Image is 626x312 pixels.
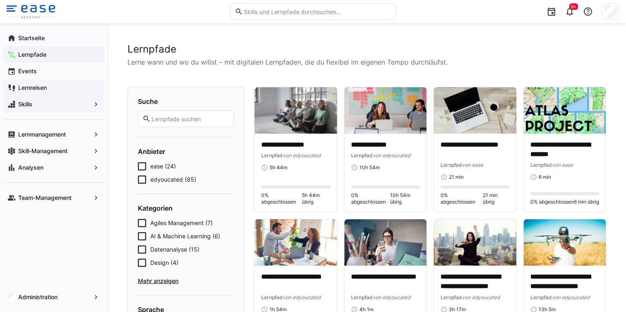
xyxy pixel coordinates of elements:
span: 0% abgeschlossen [261,192,302,205]
span: 0% abgeschlossen [530,199,574,205]
span: Lernpfad [261,152,283,158]
img: image [255,219,337,266]
p: Lerne wann und wo du willst – mit digitalen Lernpfaden, die du flexibel im eigenen Tempo durchläu... [128,57,606,67]
span: Lernpfad [351,152,373,158]
span: 5h 44m übrig [302,192,330,205]
span: von edyoucated [552,294,590,300]
img: image [524,219,606,266]
span: Lernpfad [530,162,552,168]
input: Skills und Lernpfade durchsuchen… [243,8,391,15]
span: von edyoucated [283,294,320,300]
span: 10h 54m [359,164,380,171]
span: Agiles Management (7) [150,219,213,227]
span: von edyoucated [373,152,410,158]
span: Design (4) [150,259,178,267]
input: Lernpfade suchen [151,115,229,122]
span: von edyoucated [373,294,410,300]
img: image [255,87,337,134]
span: 5h 44m [270,164,287,171]
h4: Kategorien [138,204,234,212]
span: Lernpfad [441,162,462,168]
span: 6 min übrig [574,199,599,205]
span: edyoucated (85) [150,175,196,184]
span: von ease [552,162,573,168]
span: Lernpfad [351,294,373,300]
span: 9+ [571,4,576,9]
h2: Lernpfade [128,43,606,55]
span: 6 min [539,174,551,180]
img: image [434,87,516,134]
span: 0% abgeschlossen [441,192,483,205]
span: AI & Machine Learning (6) [150,232,220,240]
span: von edyoucated [283,152,320,158]
img: image [524,87,606,134]
h4: Suche [138,97,234,106]
span: ease (24) [150,162,176,170]
span: 0% abgeschlossen [351,192,390,205]
img: image [344,87,427,134]
span: Lernpfad [530,294,552,300]
h4: Anbieter [138,147,234,156]
span: Lernpfad [261,294,283,300]
span: 10h 54m übrig [390,192,420,205]
span: 21 min übrig [483,192,510,205]
span: von ease [462,162,483,168]
span: Lernpfad [441,294,462,300]
span: Datenanalyse (15) [150,245,200,254]
img: image [434,219,516,266]
span: Mehr anzeigen [138,277,234,285]
img: image [344,219,427,266]
span: von edyoucated [462,294,500,300]
span: 21 min [449,174,464,180]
